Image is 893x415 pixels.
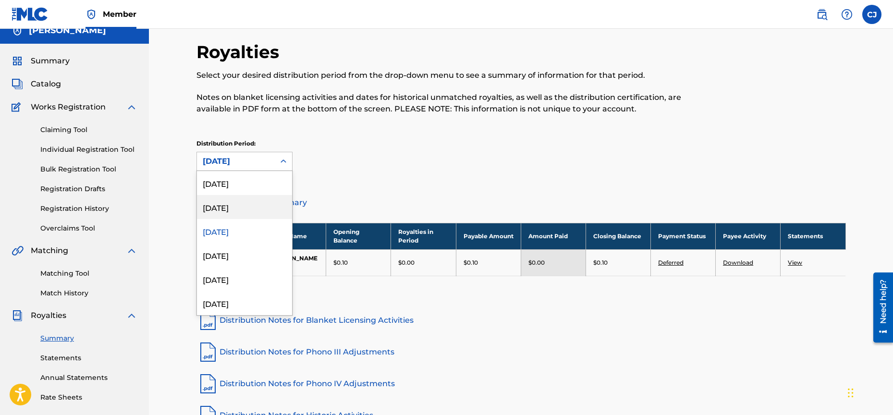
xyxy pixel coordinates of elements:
p: Notes on blanket licensing activities and dates for historical unmatched royalties, as well as th... [196,92,697,115]
td: [PERSON_NAME] [261,249,326,276]
p: Distribution Period: [196,139,293,148]
img: MLC Logo [12,7,49,21]
a: Individual Registration Tool [40,145,137,155]
div: [DATE] [197,267,292,291]
a: Overclaims Tool [40,223,137,233]
h2: Royalties [196,41,284,63]
a: Deferred [658,259,684,266]
div: [DATE] [197,291,292,315]
a: Download [723,259,753,266]
a: Rate Sheets [40,392,137,403]
p: Select your desired distribution period from the drop-down menu to see a summary of information f... [196,70,697,81]
th: Payable Amount [456,223,521,249]
th: Closing Balance [586,223,650,249]
a: Claiming Tool [40,125,137,135]
img: Accounts [12,25,23,37]
span: Summary [31,55,70,67]
a: Bulk Registration Tool [40,164,137,174]
th: Payee Activity [716,223,781,249]
span: Catalog [31,78,61,90]
a: Public Search [812,5,832,24]
div: [DATE] [197,243,292,267]
div: Help [837,5,856,24]
iframe: Chat Widget [845,369,893,415]
img: Summary [12,55,23,67]
a: Matching Tool [40,269,137,279]
th: Opening Balance [326,223,391,249]
img: expand [126,310,137,321]
img: pdf [196,341,220,364]
a: Statements [40,353,137,363]
p: $0.10 [593,258,608,267]
th: Royalties in Period [391,223,456,249]
div: [DATE] [203,156,269,167]
a: CatalogCatalog [12,78,61,90]
img: Catalog [12,78,23,90]
div: [DATE] [197,219,292,243]
img: pdf [196,309,220,332]
span: Member [103,9,136,20]
p: $0.00 [528,258,545,267]
span: Matching [31,245,68,256]
th: Statements [781,223,845,249]
a: SummarySummary [12,55,70,67]
img: Royalties [12,310,23,321]
th: Amount Paid [521,223,586,249]
a: Distribution Notes for Blanket Licensing Activities [196,309,846,332]
a: Summary [40,333,137,343]
div: Drag [848,378,854,407]
span: Works Registration [31,101,106,113]
th: Payee Name [261,223,326,249]
a: Distribution Notes for Phono IV Adjustments [196,372,846,395]
img: Top Rightsholder [86,9,97,20]
a: View [788,259,802,266]
a: Registration Drafts [40,184,137,194]
h5: Bert Jerred [29,25,106,36]
img: Works Registration [12,101,24,113]
th: Payment Status [650,223,715,249]
div: [DATE] [197,171,292,195]
img: search [816,9,828,20]
p: $0.10 [333,258,348,267]
img: pdf [196,372,220,395]
a: Match History [40,288,137,298]
a: Registration History [40,204,137,214]
p: $0.00 [398,258,415,267]
img: Matching [12,245,24,256]
a: Distribution Notes for Phono III Adjustments [196,341,846,364]
img: expand [126,245,137,256]
span: Royalties [31,310,66,321]
div: User Menu [862,5,881,24]
iframe: Resource Center [866,268,893,348]
img: expand [126,101,137,113]
img: help [841,9,853,20]
a: Annual Statements [40,373,137,383]
a: Distribution Summary [196,191,846,214]
div: [DATE] [197,195,292,219]
p: $0.10 [464,258,478,267]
